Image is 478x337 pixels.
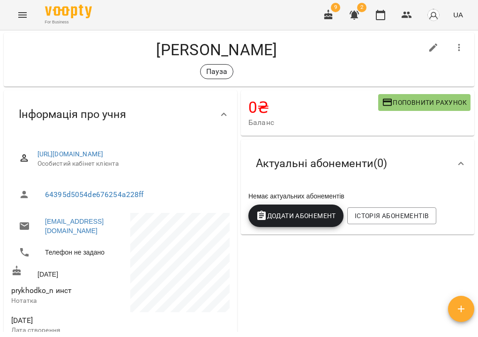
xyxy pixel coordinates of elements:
p: Пауза [206,66,227,77]
button: Додати Абонемент [248,205,344,227]
span: Баланс [248,117,378,128]
p: Нотатка [11,296,119,306]
span: 9 [331,3,340,12]
span: 2 [357,3,366,12]
li: Телефон не задано [11,243,119,262]
div: Немає актуальних абонементів [246,190,469,203]
span: For Business [45,19,92,25]
span: Додати Абонемент [256,210,336,221]
div: Актуальні абонементи(0) [241,139,474,188]
h4: [PERSON_NAME] [11,40,422,59]
img: Voopty Logo [45,5,92,18]
span: UA [453,10,463,20]
span: Актуальні абонементи ( 0 ) [256,156,387,171]
button: Menu [11,4,34,26]
button: Історія абонементів [347,207,436,224]
span: prykhodko_n инст [11,286,72,295]
div: Пауза [200,64,233,79]
button: Поповнити рахунок [378,94,471,111]
div: Інформація про учня [4,90,237,139]
h4: 0 ₴ [248,98,378,117]
span: [DATE] [11,315,119,326]
div: [DATE] [9,264,120,281]
img: avatar_s.png [427,8,440,22]
span: Поповнити рахунок [382,97,467,108]
a: [EMAIL_ADDRESS][DOMAIN_NAME] [45,217,111,235]
span: Історія абонементів [355,210,429,221]
p: Дата створення [11,326,119,335]
span: Особистий кабінет клієнта [37,159,222,168]
button: UA [449,6,467,23]
a: 64395d5054de676254a228ff [45,190,144,199]
a: [URL][DOMAIN_NAME] [37,150,104,158]
span: Інформація про учня [19,107,126,122]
